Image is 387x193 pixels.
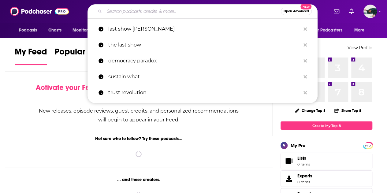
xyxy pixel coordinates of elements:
span: Lists [297,155,310,161]
button: open menu [309,24,351,36]
a: Charts [44,24,65,36]
a: My Feed [15,46,47,65]
span: Exports [297,173,312,179]
img: Podchaser - Follow, Share and Rate Podcasts [10,6,69,17]
a: View Profile [348,45,372,50]
div: My Pro [291,143,306,148]
span: For Podcasters [313,26,342,35]
a: trust revolution [87,85,318,101]
span: Exports [283,174,295,183]
span: Monitoring [73,26,94,35]
span: Open Advanced [284,10,309,13]
input: Search podcasts, credits, & more... [104,6,281,16]
button: Share Top 8 [334,105,362,117]
span: My Feed [15,46,47,61]
a: last show [PERSON_NAME] [87,21,318,37]
span: 0 items [297,162,310,166]
span: Activate your Feed [36,83,99,92]
div: Not sure who to follow? Try these podcasts... [5,136,273,141]
button: Change Top 8 [291,107,329,114]
a: Show notifications dropdown [331,6,342,17]
p: democracy paradox [108,53,300,69]
div: Search podcasts, credits, & more... [87,4,318,18]
span: Logged in as fsg.publicity [363,5,377,18]
a: Popular Feed [54,46,106,65]
a: Create My Top 8 [281,121,372,130]
img: User Profile [363,5,377,18]
p: last show david cooper [108,21,300,37]
a: democracy paradox [87,53,318,69]
div: ... and these creators. [5,177,273,182]
a: Lists [281,153,372,169]
span: Charts [48,26,61,35]
a: Exports [281,170,372,187]
p: the last show [108,37,300,53]
a: the last show [87,37,318,53]
button: open menu [15,24,45,36]
p: sustain what [108,69,300,85]
span: Podcasts [19,26,37,35]
span: New [300,4,311,9]
span: Lists [283,157,295,165]
span: Lists [297,155,306,161]
a: PRO [364,143,371,147]
span: More [354,26,365,35]
a: sustain what [87,69,318,85]
button: open menu [350,24,372,36]
span: 0 items [297,180,312,184]
button: Show profile menu [363,5,377,18]
button: open menu [68,24,102,36]
div: New releases, episode reviews, guest credits, and personalized recommendations will begin to appe... [36,106,242,124]
p: trust revolution [108,85,300,101]
button: Open AdvancedNew [281,8,312,15]
a: Show notifications dropdown [347,6,356,17]
div: by following Podcasts, Creators, Lists, and other Users! [36,83,242,101]
span: Popular Feed [54,46,106,61]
